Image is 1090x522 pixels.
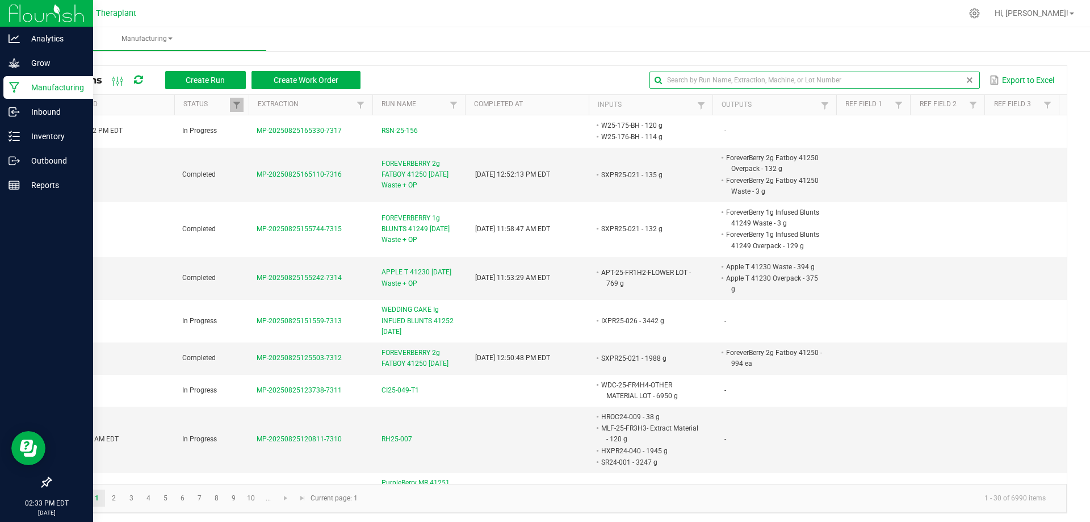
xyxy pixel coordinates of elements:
[599,223,698,235] li: SXPR25-021 - 132 g
[11,431,45,465] iframe: Resource center
[278,490,294,507] a: Go to the next page
[712,95,836,115] th: Outputs
[818,98,832,112] a: Filter
[182,435,217,443] span: In Progress
[9,82,20,93] inline-svg: Manufacturing
[258,100,354,109] a: ExtractionSortable
[27,27,266,51] a: Manufacturing
[281,494,290,503] span: Go to the next page
[51,484,1067,513] kendo-pager: Current page: 1
[257,127,342,135] span: MP-20250825165330-7317
[354,98,367,112] a: Filter
[724,175,823,197] li: ForeverBerry 2g Fatboy 41250 Waste - 3 g
[182,170,216,178] span: Completed
[191,490,208,507] a: Page 7
[20,178,88,192] p: Reports
[965,76,974,85] span: clear
[20,154,88,168] p: Outbound
[381,267,462,289] span: APPLE T 41230 [DATE] Waste + OP
[718,473,842,504] td: -
[649,72,979,89] input: Search by Run Name, Extraction, Machine, or Lot Number
[5,508,88,517] p: [DATE]
[182,317,217,325] span: In Progress
[920,100,966,109] a: Ref Field 2Sortable
[589,95,712,115] th: Inputs
[106,490,122,507] a: Page 2
[182,386,217,394] span: In Progress
[599,411,698,423] li: HROC24-009 - 38 g
[123,490,140,507] a: Page 3
[475,170,550,178] span: [DATE] 12:52:13 PM EDT
[364,489,1055,508] kendo-pager-info: 1 - 30 of 6990 items
[475,354,550,362] span: [DATE] 12:50:48 PM EDT
[9,179,20,191] inline-svg: Reports
[724,152,823,174] li: ForeverBerry 2g Fatboy 41250 Overpack - 132 g
[724,347,823,369] li: ForeverBerry 2g Fatboy 41250 - 994 ea
[9,155,20,166] inline-svg: Outbound
[718,407,842,473] td: -
[718,375,842,407] td: -
[182,127,217,135] span: In Progress
[20,32,88,45] p: Analytics
[381,126,418,136] span: RSN-25-156
[994,100,1041,109] a: Ref Field 3Sortable
[381,213,462,246] span: FOREVERBERRY 1g BLUNTS 41249 [DATE] Waste + OP
[182,225,216,233] span: Completed
[182,274,216,282] span: Completed
[20,56,88,70] p: Grow
[599,483,698,494] li: HROC-25-003 - 1606.8 g
[5,498,88,508] p: 02:33 PM EDT
[724,207,823,229] li: ForeverBerry 1g Infused Blunts 41249 Waste - 3 g
[257,170,342,178] span: MP-20250825165110-7316
[59,100,170,109] a: ScheduledSortable
[845,100,892,109] a: Ref Field 1Sortable
[140,490,157,507] a: Page 4
[165,71,246,89] button: Create Run
[966,98,980,112] a: Filter
[257,274,342,282] span: MP-20250825155242-7314
[724,261,823,273] li: Apple T 41230 Waste - 394 g
[186,76,225,85] span: Create Run
[294,490,311,507] a: Go to the last page
[274,76,338,85] span: Create Work Order
[967,8,982,19] div: Manage settings
[225,490,242,507] a: Page 9
[381,100,447,109] a: Run NameSortable
[381,478,462,499] span: PurpleBerry MR 41251 [DATE]
[230,98,244,112] a: Filter
[475,274,550,282] span: [DATE] 11:53:29 AM EDT
[9,131,20,142] inline-svg: Inventory
[9,106,20,118] inline-svg: Inbound
[475,225,550,233] span: [DATE] 11:58:47 AM EDT
[447,98,460,112] a: Filter
[20,130,88,143] p: Inventory
[257,435,342,443] span: MP-20250825120811-7310
[381,385,419,396] span: CI25-049-T1
[599,379,698,402] li: WDC-25-FR4H4-OTHER MATERIAL LOT - 6950 g
[1041,98,1054,112] a: Filter
[694,98,708,112] a: Filter
[257,317,342,325] span: MP-20250825151559-7313
[59,70,369,90] div: All Runs
[208,490,225,507] a: Page 8
[20,105,88,119] p: Inbound
[381,304,462,337] span: WEDDING CAKE Ig INFUED BLUNTS 41252 [DATE]
[599,353,698,364] li: SXPR25-021 - 1988 g
[724,273,823,295] li: Apple T 41230 Overpack - 375 g
[599,267,698,289] li: APT-25-FR1H2-FLOWER LOT - 769 g
[718,115,842,148] td: -
[251,71,360,89] button: Create Work Order
[27,34,266,44] span: Manufacturing
[257,354,342,362] span: MP-20250825125503-7312
[724,229,823,251] li: ForeverBerry 1g Infused Blunts 41249 Overpack - 129 g
[89,490,105,507] a: Page 1
[599,131,698,143] li: W25-176-BH - 114 g
[474,100,584,109] a: Completed AtSortable
[995,9,1068,18] span: Hi, [PERSON_NAME]!
[298,494,307,503] span: Go to the last page
[257,225,342,233] span: MP-20250825155744-7315
[599,120,698,131] li: W25-175-BH - 120 g
[9,57,20,69] inline-svg: Grow
[599,423,698,445] li: MLF-25-FR3H3- Extract Material - 120 g
[892,98,905,112] a: Filter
